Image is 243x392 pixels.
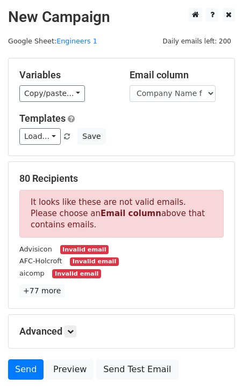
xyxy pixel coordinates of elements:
[159,35,235,47] span: Daily emails left: 200
[46,359,94,380] a: Preview
[19,269,45,277] small: aicomp
[19,245,52,253] small: Advisicon
[189,341,243,392] iframe: Chat Widget
[56,37,97,45] a: Engineers 1
[159,37,235,45] a: Daily emails left: 200
[19,257,62,265] small: AFC-Holcroft
[19,85,85,102] a: Copy/paste...
[19,69,113,81] h5: Variables
[19,326,224,337] h5: Advanced
[19,284,65,298] a: +77 more
[8,37,97,45] small: Google Sheet:
[52,269,101,278] small: Invalid email
[101,209,161,218] strong: Email column
[19,113,66,124] a: Templates
[70,257,118,267] small: Invalid email
[19,128,61,145] a: Load...
[19,173,224,184] h5: 80 Recipients
[8,359,44,380] a: Send
[8,8,235,26] h2: New Campaign
[60,245,109,254] small: Invalid email
[96,359,178,380] a: Send Test Email
[19,190,224,238] p: It looks like these are not valid emails. Please choose an above that contains emails.
[77,128,105,145] button: Save
[130,69,224,81] h5: Email column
